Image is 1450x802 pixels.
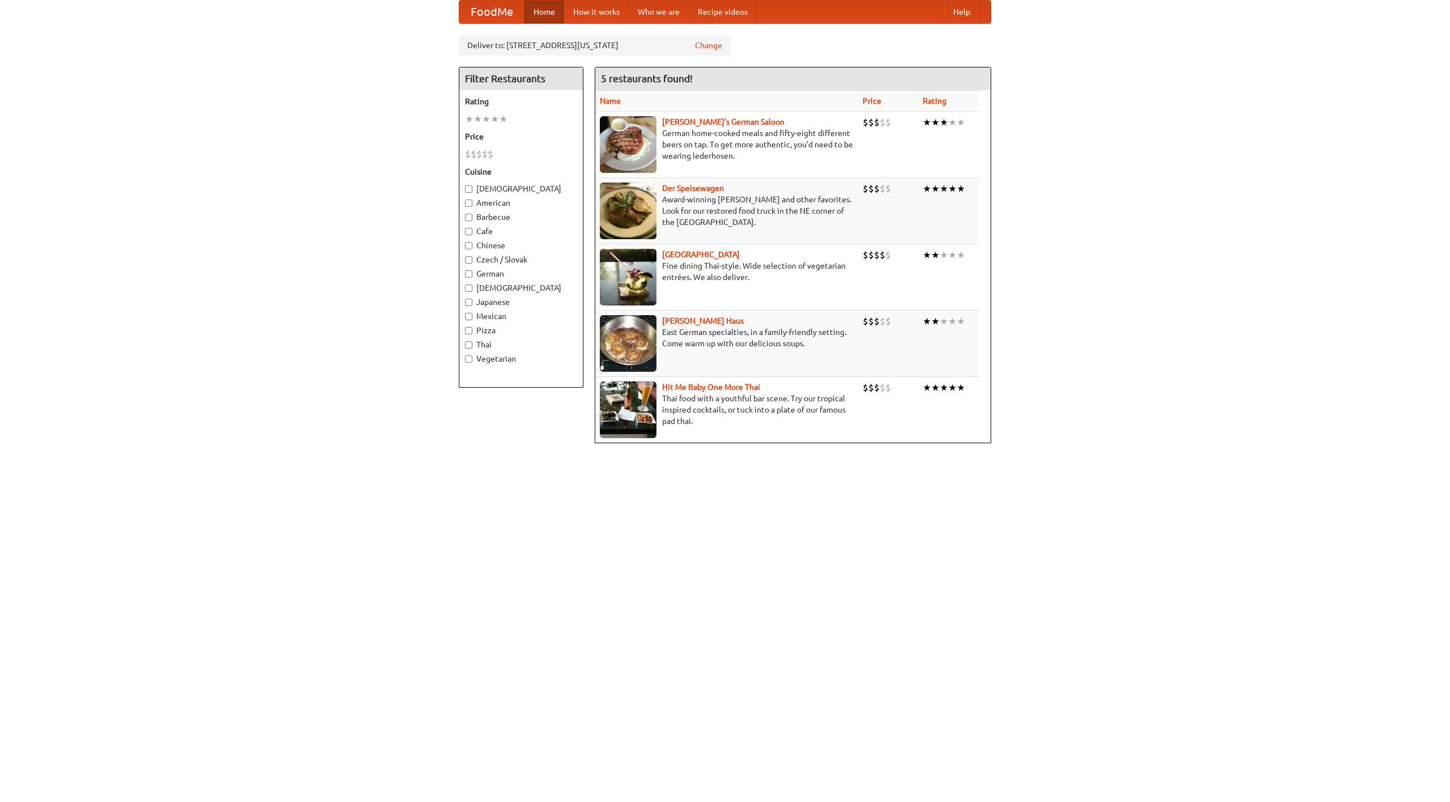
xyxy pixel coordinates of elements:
li: $ [863,116,868,129]
li: ★ [948,116,957,129]
ng-pluralize: 5 restaurants found! [601,73,693,84]
label: [DEMOGRAPHIC_DATA] [465,282,577,294]
a: Price [863,96,881,105]
img: babythai.jpg [600,381,656,438]
li: ★ [940,249,948,261]
li: ★ [491,113,499,125]
li: $ [471,148,476,160]
input: [DEMOGRAPHIC_DATA] [465,185,472,193]
li: ★ [465,113,474,125]
label: Vegetarian [465,353,577,364]
li: ★ [923,315,931,328]
li: $ [880,315,885,328]
li: ★ [948,315,957,328]
li: $ [880,249,885,261]
li: ★ [957,116,965,129]
li: $ [868,116,874,129]
a: Who we are [629,1,689,23]
input: Barbecue [465,214,472,221]
li: ★ [923,183,931,195]
a: [GEOGRAPHIC_DATA] [662,250,740,259]
li: ★ [482,113,491,125]
li: $ [863,315,868,328]
label: Thai [465,339,577,350]
li: $ [874,183,880,195]
input: Czech / Slovak [465,256,472,264]
li: ★ [957,315,965,328]
label: Czech / Slovak [465,254,577,265]
li: $ [885,249,891,261]
p: Award-winning [PERSON_NAME] and other favorites. Look for our restored food truck in the NE corne... [600,194,854,228]
li: ★ [948,249,957,261]
h5: Price [465,131,577,142]
div: Deliver to: [STREET_ADDRESS][US_STATE] [459,35,731,56]
li: $ [863,183,868,195]
a: [PERSON_NAME]'s German Saloon [662,117,784,126]
label: Chinese [465,240,577,251]
li: ★ [940,381,948,394]
li: ★ [931,183,940,195]
li: $ [880,116,885,129]
li: $ [874,116,880,129]
a: [PERSON_NAME] Haus [662,316,744,325]
input: Mexican [465,313,472,320]
li: $ [880,183,885,195]
label: German [465,268,577,279]
li: $ [868,381,874,394]
li: ★ [957,183,965,195]
li: $ [874,381,880,394]
li: $ [874,315,880,328]
img: speisewagen.jpg [600,183,656,239]
label: American [465,197,577,209]
li: $ [885,183,891,195]
h4: Filter Restaurants [459,67,583,90]
h5: Rating [465,96,577,107]
p: Fine dining Thai-style. Wide selection of vegetarian entrées. We also deliver. [600,260,854,283]
li: ★ [931,381,940,394]
input: American [465,200,472,207]
label: Barbecue [465,211,577,223]
a: Change [695,40,722,51]
input: Cafe [465,228,472,235]
input: [DEMOGRAPHIC_DATA] [465,285,472,292]
li: $ [863,381,868,394]
li: $ [880,381,885,394]
a: Hit Me Baby One More Thai [662,383,760,392]
li: ★ [940,315,948,328]
li: $ [476,148,482,160]
img: satay.jpg [600,249,656,305]
p: East German specialties, in a family-friendly setting. Come warm up with our delicious soups. [600,326,854,349]
label: Japanese [465,296,577,308]
li: ★ [957,381,965,394]
li: ★ [923,381,931,394]
li: $ [885,315,891,328]
label: [DEMOGRAPHIC_DATA] [465,183,577,194]
li: ★ [474,113,482,125]
li: ★ [931,116,940,129]
li: $ [874,249,880,261]
a: How it works [564,1,629,23]
a: Home [524,1,564,23]
input: German [465,270,472,278]
li: $ [465,148,471,160]
label: Mexican [465,311,577,322]
input: Japanese [465,299,472,306]
input: Vegetarian [465,355,472,363]
li: $ [885,381,891,394]
label: Cafe [465,226,577,237]
li: $ [868,183,874,195]
li: $ [482,148,488,160]
li: ★ [948,381,957,394]
a: Der Speisewagen [662,184,724,193]
li: ★ [940,116,948,129]
input: Thai [465,341,472,349]
h5: Cuisine [465,166,577,177]
a: Help [944,1,979,23]
a: Name [600,96,621,105]
li: ★ [923,249,931,261]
